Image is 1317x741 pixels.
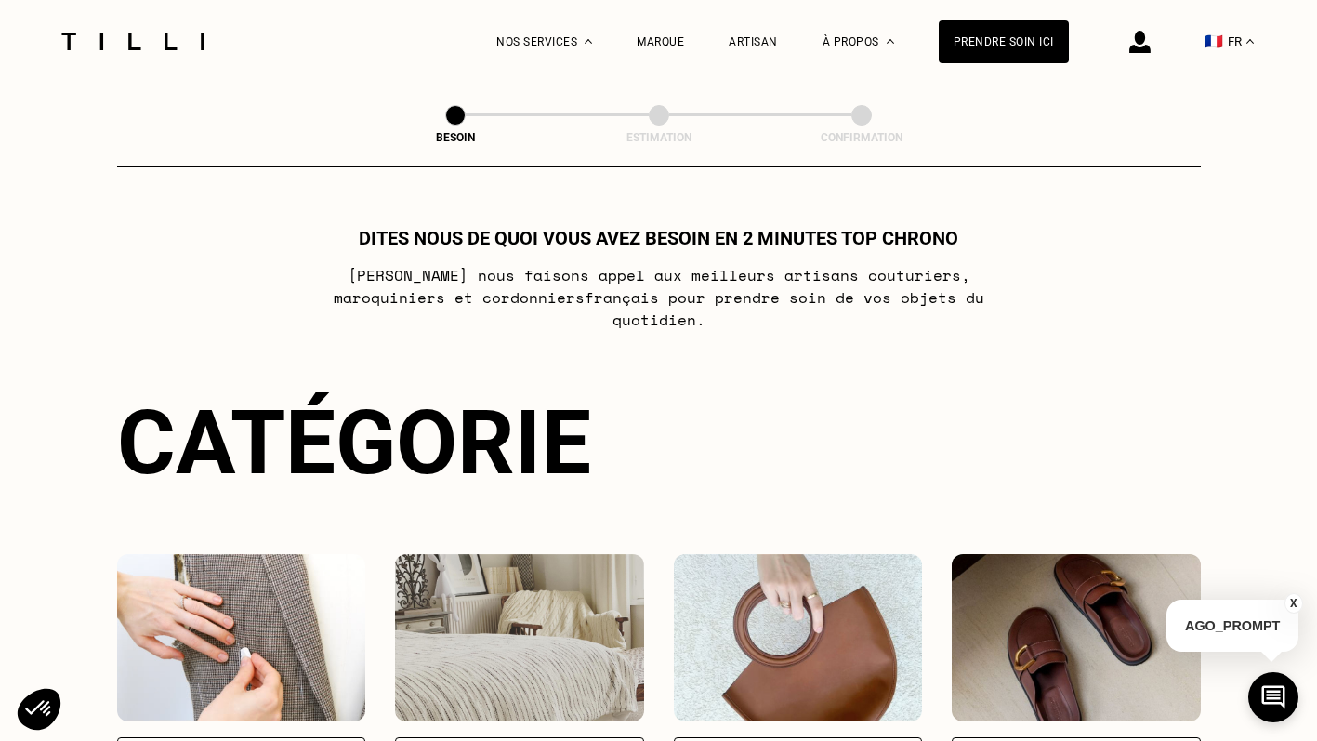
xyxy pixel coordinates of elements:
img: menu déroulant [1246,39,1254,44]
img: Menu déroulant à propos [887,39,894,44]
p: AGO_PROMPT [1166,600,1298,652]
div: Catégorie [117,390,1201,495]
button: X [1284,593,1303,614]
img: Logo du service de couturière Tilli [55,33,211,50]
div: Estimation [566,131,752,144]
img: Menu déroulant [585,39,592,44]
div: Confirmation [769,131,955,144]
a: Prendre soin ici [939,20,1069,63]
div: Besoin [362,131,548,144]
img: Chaussures [952,554,1201,721]
a: Marque [637,35,684,48]
img: Intérieur [395,554,644,721]
a: Artisan [729,35,778,48]
span: 🇫🇷 [1205,33,1223,50]
img: Vêtements [117,554,366,721]
h1: Dites nous de quoi vous avez besoin en 2 minutes top chrono [359,227,958,249]
img: Accessoires [674,554,923,721]
p: [PERSON_NAME] nous faisons appel aux meilleurs artisans couturiers , maroquiniers et cordonniers ... [290,264,1027,331]
img: icône connexion [1129,31,1151,53]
